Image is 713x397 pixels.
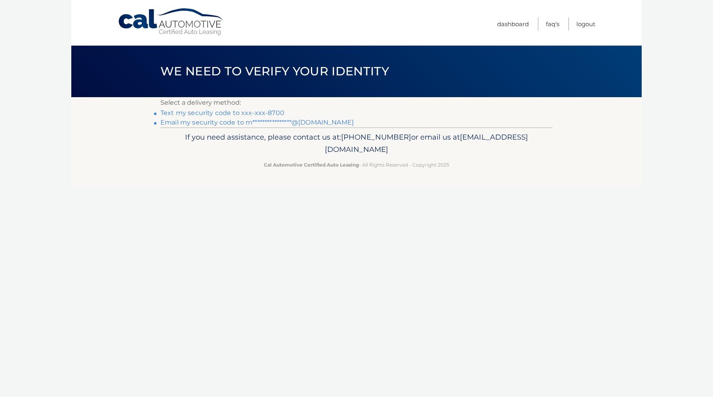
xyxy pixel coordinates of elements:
p: - All Rights Reserved - Copyright 2025 [166,161,547,169]
a: Cal Automotive [118,8,225,36]
p: If you need assistance, please contact us at: or email us at [166,131,547,156]
a: FAQ's [546,17,559,31]
a: Text my security code to xxx-xxx-8700 [160,109,284,117]
strong: Cal Automotive Certified Auto Leasing [264,162,359,168]
p: Select a delivery method: [160,97,553,108]
span: [PHONE_NUMBER] [341,132,411,142]
a: Dashboard [497,17,529,31]
a: Logout [576,17,595,31]
span: We need to verify your identity [160,64,389,79]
